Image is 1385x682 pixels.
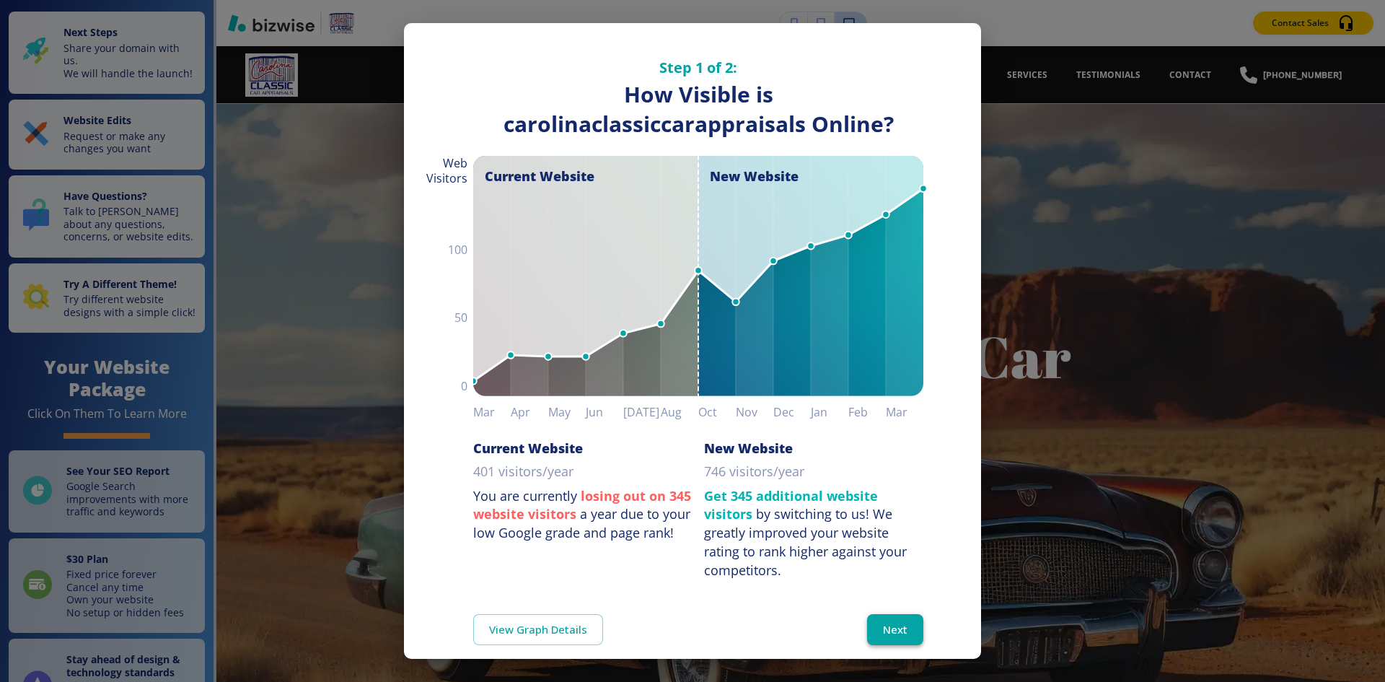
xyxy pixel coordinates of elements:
h6: Mar [886,402,923,422]
strong: Get 345 additional website visitors [704,487,878,523]
h6: Mar [473,402,511,422]
h6: May [548,402,586,422]
strong: losing out on 345 website visitors [473,487,691,523]
h6: Current Website [473,440,583,457]
h6: Apr [511,402,548,422]
h6: [DATE] [623,402,661,422]
h6: Oct [698,402,736,422]
p: by switching to us! [704,487,923,580]
h6: Dec [773,402,811,422]
button: Next [867,614,923,644]
div: We greatly improved your website rating to rank higher against your competitors. [704,505,907,578]
h6: Jun [586,402,623,422]
h6: Nov [736,402,773,422]
h6: New Website [704,440,793,457]
p: You are currently a year due to your low Google grade and page rank! [473,487,692,543]
p: 401 visitors/year [473,463,573,481]
h6: Aug [661,402,698,422]
h6: Jan [811,402,848,422]
a: View Graph Details [473,614,603,644]
h6: Feb [848,402,886,422]
p: 746 visitors/year [704,463,804,481]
